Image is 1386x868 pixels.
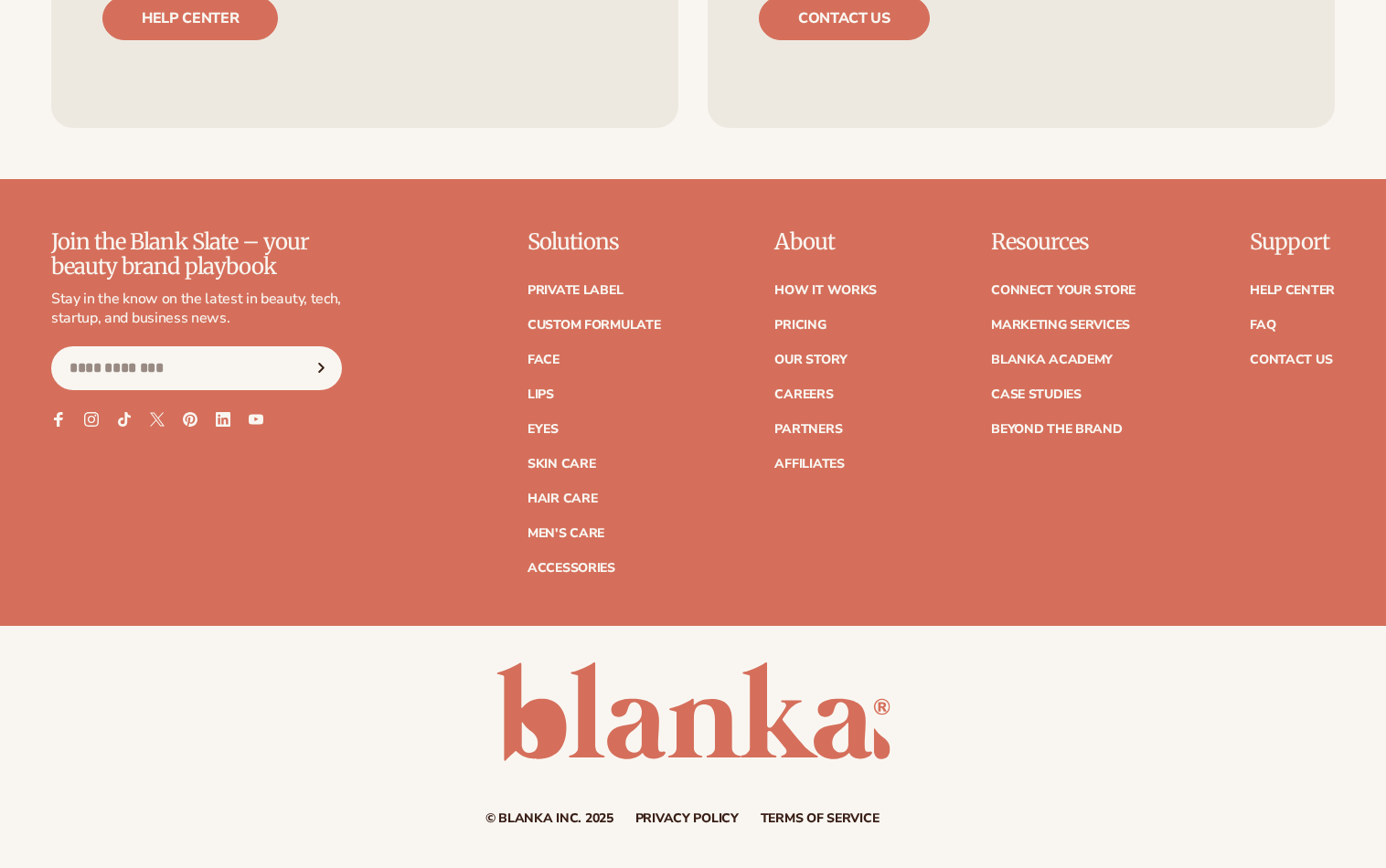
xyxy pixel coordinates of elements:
[1250,319,1275,332] a: FAQ
[991,388,1082,401] a: Case Studies
[528,284,623,297] a: Private label
[528,354,560,366] a: Face
[1250,230,1335,254] p: Support
[991,354,1113,366] a: Blanka Academy
[51,230,342,279] p: Join the Blank Slate – your beauty brand playbook
[774,284,877,297] a: How It Works
[774,458,844,471] a: Affiliates
[528,423,559,436] a: Eyes
[991,284,1135,297] a: Connect your store
[528,388,554,401] a: Lips
[774,354,847,366] a: Our Story
[774,319,826,332] a: Pricing
[528,562,615,575] a: Accessories
[485,810,613,827] small: © Blanka Inc. 2025
[528,492,597,505] a: Hair Care
[774,423,842,436] a: Partners
[528,458,595,471] a: Skin Care
[761,812,880,825] a: Terms of service
[774,230,877,254] p: About
[301,346,341,390] button: Subscribe
[1250,354,1332,366] a: Contact Us
[991,230,1135,254] p: Resources
[991,423,1123,436] a: Beyond the brand
[991,319,1130,332] a: Marketing services
[1250,284,1335,297] a: Help Center
[51,290,342,328] p: Stay in the know on the latest in beauty, tech, startup, and business news.
[774,388,833,401] a: Careers
[528,230,661,254] p: Solutions
[528,527,604,540] a: Men's Care
[528,319,661,332] a: Custom formulate
[635,812,739,825] a: Privacy policy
